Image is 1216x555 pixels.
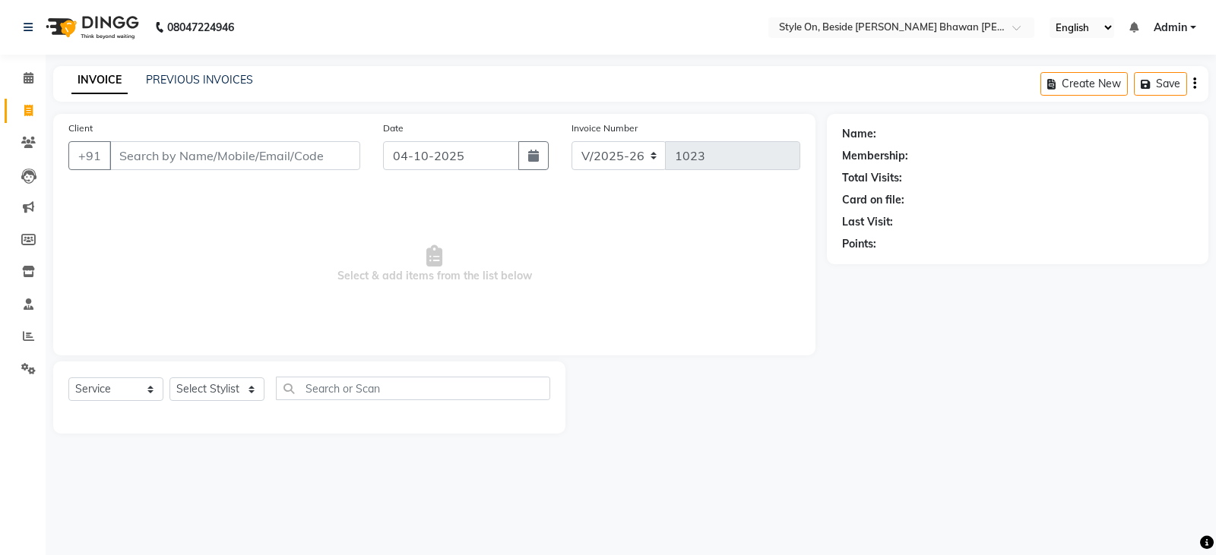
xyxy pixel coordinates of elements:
span: Select & add items from the list below [68,188,800,340]
label: Client [68,121,93,135]
div: Total Visits: [842,170,902,186]
div: Membership: [842,148,908,164]
label: Date [383,121,404,135]
div: Name: [842,126,876,142]
a: INVOICE [71,67,128,94]
img: logo [39,6,143,49]
div: Last Visit: [842,214,893,230]
div: Points: [842,236,876,252]
button: Save [1134,72,1187,96]
button: +91 [68,141,111,170]
span: Admin [1154,20,1187,36]
button: Create New [1040,72,1128,96]
div: Card on file: [842,192,904,208]
a: PREVIOUS INVOICES [146,73,253,87]
b: 08047224946 [167,6,234,49]
input: Search by Name/Mobile/Email/Code [109,141,360,170]
input: Search or Scan [276,377,550,400]
label: Invoice Number [572,121,638,135]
